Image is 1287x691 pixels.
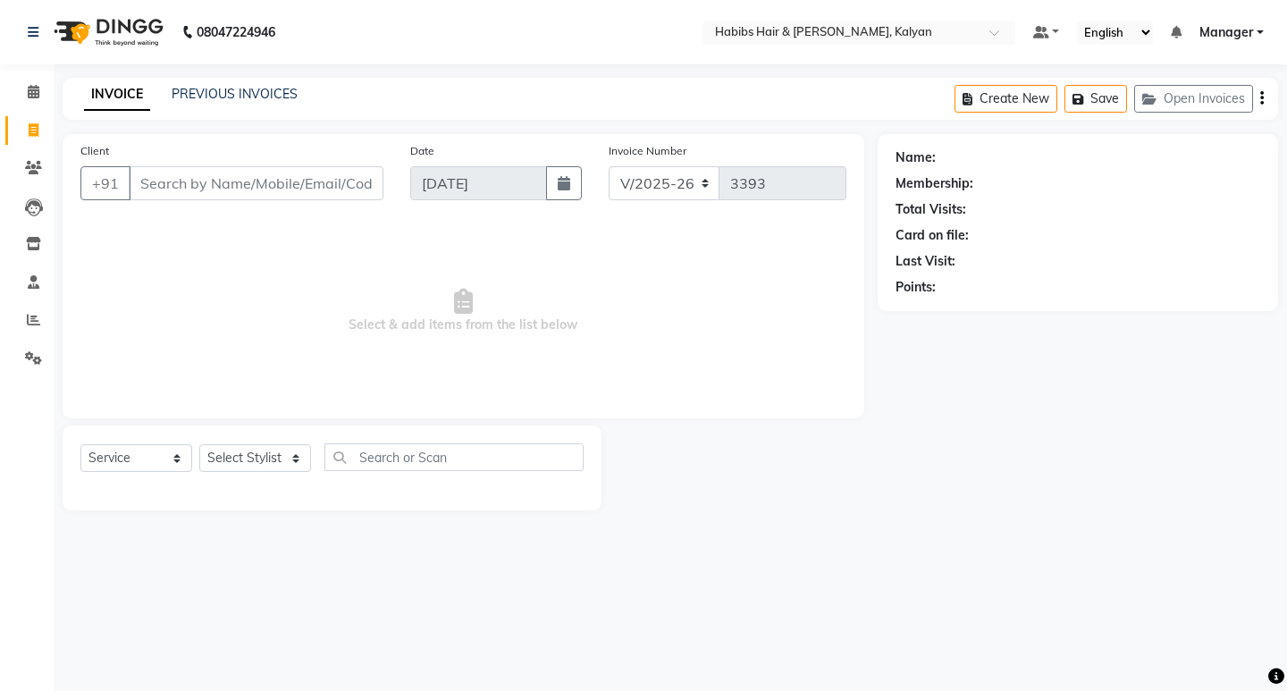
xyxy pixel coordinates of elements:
a: INVOICE [84,79,150,111]
label: Invoice Number [609,143,686,159]
label: Client [80,143,109,159]
button: +91 [80,166,130,200]
button: Save [1064,85,1127,113]
b: 08047224946 [197,7,275,57]
input: Search by Name/Mobile/Email/Code [129,166,383,200]
button: Create New [955,85,1057,113]
img: logo [46,7,168,57]
div: Last Visit: [896,252,955,271]
a: PREVIOUS INVOICES [172,86,298,102]
div: Membership: [896,174,973,193]
button: Open Invoices [1134,85,1253,113]
span: Select & add items from the list below [80,222,846,400]
div: Total Visits: [896,200,966,219]
div: Card on file: [896,226,969,245]
div: Name: [896,148,936,167]
span: Manager [1199,23,1253,42]
input: Search or Scan [324,443,584,471]
label: Date [410,143,434,159]
div: Points: [896,278,936,297]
